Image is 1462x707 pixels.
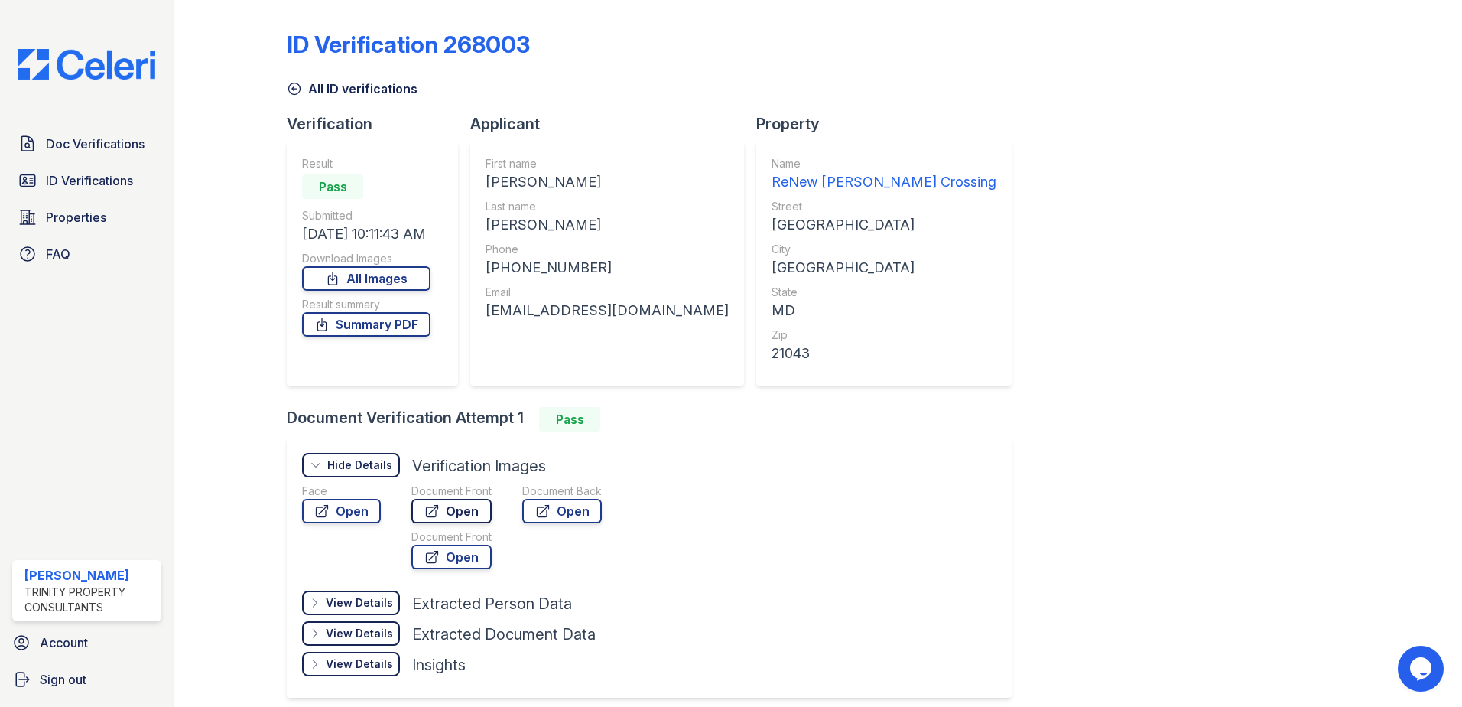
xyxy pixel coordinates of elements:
[287,31,530,58] div: ID Verification 268003
[40,634,88,652] span: Account
[12,165,161,196] a: ID Verifications
[46,245,70,263] span: FAQ
[412,654,466,676] div: Insights
[486,285,729,300] div: Email
[12,202,161,233] a: Properties
[411,529,492,545] div: Document Front
[522,499,602,523] a: Open
[772,300,996,321] div: MD
[772,257,996,279] div: [GEOGRAPHIC_DATA]
[24,585,155,615] div: Trinity Property Consultants
[6,49,167,80] img: CE_Logo_Blue-a8612792a0a2168367f1c8372b55b34899dd931a85d93a1a3d3e32e68fde9ad4.png
[287,407,1024,432] div: Document Verification Attempt 1
[772,285,996,300] div: State
[756,113,1024,135] div: Property
[772,214,996,236] div: [GEOGRAPHIC_DATA]
[772,242,996,257] div: City
[772,156,996,193] a: Name ReNew [PERSON_NAME] Crossing
[772,156,996,171] div: Name
[522,484,602,499] div: Document Back
[772,343,996,364] div: 21043
[411,545,492,569] a: Open
[326,595,393,611] div: View Details
[412,455,546,477] div: Verification Images
[302,251,430,266] div: Download Images
[12,129,161,159] a: Doc Verifications
[12,239,161,269] a: FAQ
[302,297,430,312] div: Result summary
[46,208,106,226] span: Properties
[412,624,596,645] div: Extracted Document Data
[302,223,430,245] div: [DATE] 10:11:43 AM
[302,484,381,499] div: Face
[24,566,155,585] div: [PERSON_NAME]
[327,458,392,473] div: Hide Details
[6,664,167,695] a: Sign out
[6,627,167,658] a: Account
[1398,646,1447,692] iframe: chat widget
[486,214,729,236] div: [PERSON_NAME]
[411,484,492,499] div: Document Front
[46,171,133,190] span: ID Verifications
[40,670,86,689] span: Sign out
[46,135,145,153] span: Doc Verifications
[486,199,729,214] div: Last name
[412,593,572,614] div: Extracted Person Data
[302,174,363,199] div: Pass
[772,171,996,193] div: ReNew [PERSON_NAME] Crossing
[326,656,393,672] div: View Details
[326,626,393,641] div: View Details
[411,499,492,523] a: Open
[287,80,417,98] a: All ID verifications
[539,407,600,432] div: Pass
[302,156,430,171] div: Result
[772,199,996,214] div: Street
[486,171,729,193] div: [PERSON_NAME]
[486,257,729,279] div: [PHONE_NUMBER]
[287,113,470,135] div: Verification
[486,156,729,171] div: First name
[470,113,756,135] div: Applicant
[302,312,430,337] a: Summary PDF
[302,266,430,291] a: All Images
[302,499,381,523] a: Open
[486,242,729,257] div: Phone
[486,300,729,321] div: [EMAIL_ADDRESS][DOMAIN_NAME]
[302,208,430,223] div: Submitted
[772,327,996,343] div: Zip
